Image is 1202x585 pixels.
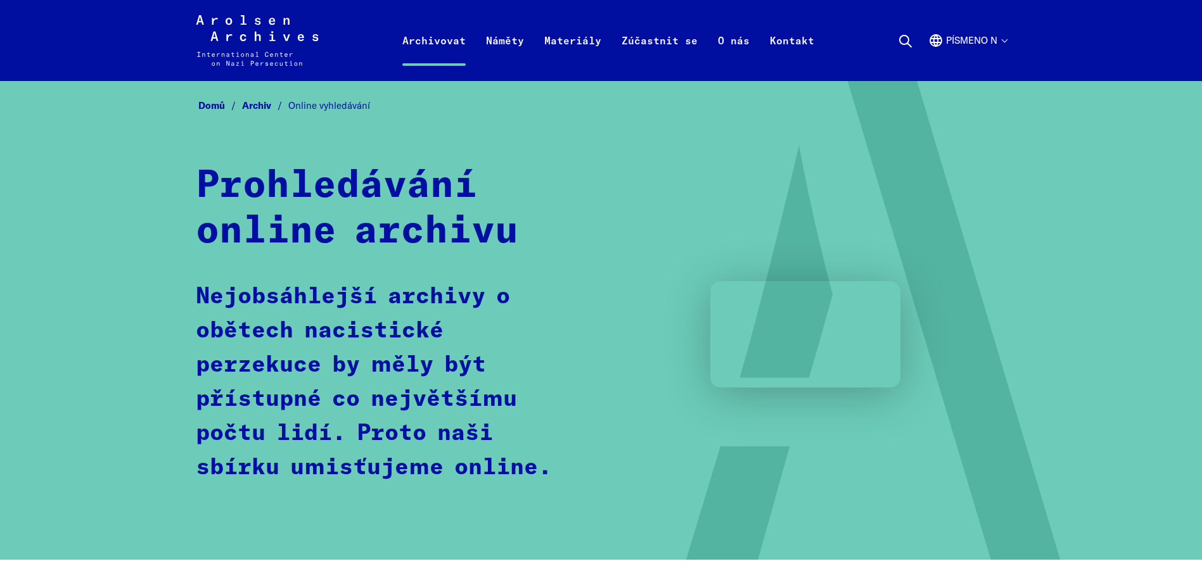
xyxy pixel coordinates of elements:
[760,30,824,81] a: Kontakt
[196,96,1007,116] nav: Strouhanka
[708,30,760,81] a: O nás
[476,30,534,81] a: Náměty
[196,280,579,485] p: Nejobsáhlejší archivy o obětech nacistické perzekuce by měly být přístupné co největšímu počtu li...
[242,99,288,111] a: Archiv
[611,30,708,81] a: Zúčastnit se
[196,167,518,251] strong: Prohledávání online archivu
[534,30,611,81] a: Materiály
[198,99,242,111] a: Domů
[392,15,824,66] nav: Primární
[392,30,476,81] a: Archivovat
[946,35,997,46] font: písmeno n
[288,99,370,111] span: Online vyhledávání
[928,33,1007,79] button: angličtina, výběr jazyka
